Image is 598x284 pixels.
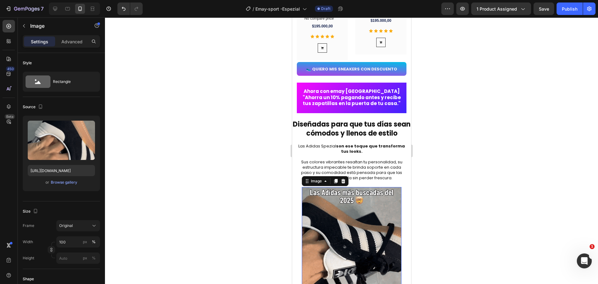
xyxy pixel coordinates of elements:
[56,236,100,248] input: px%
[83,239,87,245] div: px
[539,6,549,12] span: Save
[92,239,96,245] div: %
[81,254,89,262] button: %
[6,66,15,71] div: 450
[534,2,554,15] button: Save
[1,103,118,120] p: ⁠⁠⁠⁠⁠⁠⁠
[255,6,300,12] span: Emay-sport -Espezial
[23,60,32,66] div: Style
[28,165,95,176] input: https://example.com/image.jpg
[23,103,44,111] div: Source
[30,22,83,30] p: Image
[5,45,114,58] button: <p><span style="color:#F4F2F2;font-size:13px;"><strong>👟 QUIERO MIS SNEAKERS CON DESCUENTO</stron...
[5,114,15,119] div: Beta
[23,223,34,229] label: Frame
[23,207,39,216] div: Size
[50,179,78,185] button: Browse gallery
[14,49,105,55] strong: 👟 QUIERO MIS SNEAKERS CON DESCUENTO
[92,255,96,261] div: %
[5,126,114,163] p: Las Adidas Spezial Sus colores vibrantes resaltan tu personalidad, su estructura impecable te bri...
[28,121,95,160] img: preview-image
[41,5,44,12] p: 7
[44,126,113,137] strong: son ese toque que transforma tus looks.
[53,75,91,89] div: Rectangle
[10,5,51,12] div: $195.000,00
[557,2,583,15] button: Publish
[2,2,46,15] button: 7
[471,2,531,15] button: 1 product assigned
[23,276,34,282] div: Shape
[81,238,89,246] button: %
[590,244,595,249] span: 1
[83,255,87,261] div: px
[61,38,83,45] p: Advanced
[56,220,100,231] button: Original
[577,253,592,268] iframe: Intercom live chat
[1,102,118,121] strong: Diseñadas para que tus días sean cómodos y llenos de estilo
[10,170,109,269] img: gempages_559832852166869797-f3722a45-8ddc-4f08-b9e9-900235ff8769.webp
[117,2,143,15] div: Undo/Redo
[31,38,48,45] p: Settings
[23,239,33,245] label: Width
[17,161,31,166] div: Image
[11,77,109,89] strong: "Ahorra un 10% pagando antes y recibe tus zapatillas en la puerta de tu casa."
[5,126,114,164] h2: Rich Text Editor. Editing area: main
[253,6,254,12] span: /
[90,254,97,262] button: px
[51,180,77,185] div: Browse gallery
[56,253,100,264] input: px%
[321,6,330,12] span: Draft
[45,179,49,186] span: or
[90,238,97,246] button: px
[12,70,107,77] strong: Ahora con emay [GEOGRAPHIC_DATA]
[562,6,577,12] div: Publish
[59,223,73,229] span: Original
[292,17,411,284] iframe: Design area
[477,6,517,12] span: 1 product assigned
[23,255,34,261] label: Height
